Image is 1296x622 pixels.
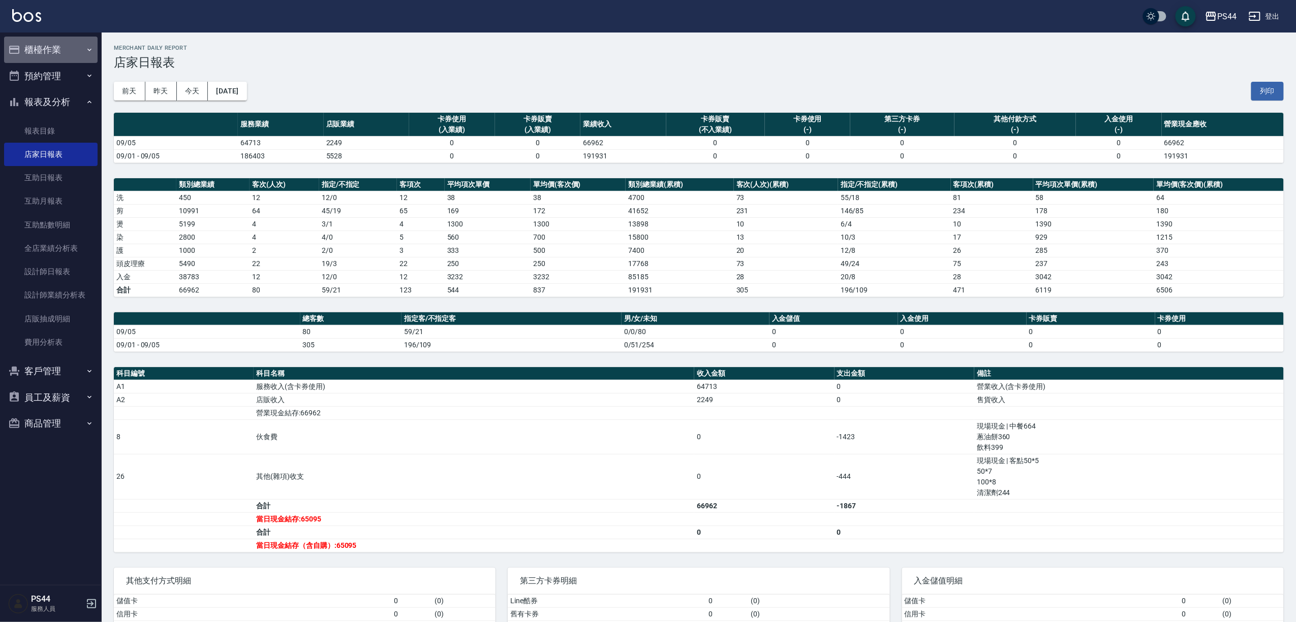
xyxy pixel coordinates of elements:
[951,270,1033,283] td: 28
[250,204,319,217] td: 64
[734,217,838,231] td: 10
[974,393,1284,406] td: 售貨收入
[767,114,848,124] div: 卡券使用
[734,178,838,191] th: 客次(人次)(累積)
[974,454,1284,499] td: 現場現金 | 客點50*5 50*7 100*8 清潔劑244
[694,367,834,380] th: 收入金額
[176,191,250,204] td: 450
[951,283,1033,297] td: 471
[114,283,176,297] td: 合計
[300,338,402,351] td: 305
[254,393,694,406] td: 店販收入
[250,257,319,270] td: 22
[1033,283,1154,297] td: 6119
[531,244,626,257] td: 500
[1155,312,1284,325] th: 卡券使用
[838,231,950,244] td: 10 / 3
[250,191,319,204] td: 12
[749,607,890,620] td: ( 0 )
[176,178,250,191] th: 類別總業績
[397,283,445,297] td: 123
[838,244,950,257] td: 12 / 8
[951,231,1033,244] td: 17
[254,367,694,380] th: 科目名稱
[626,270,734,283] td: 85185
[412,114,492,124] div: 卡券使用
[898,312,1027,325] th: 入金使用
[769,338,898,351] td: 0
[734,244,838,257] td: 20
[254,419,694,454] td: 伙食費
[4,260,98,283] a: 設計師日報表
[176,217,250,231] td: 5199
[580,149,666,162] td: 191931
[114,191,176,204] td: 洗
[8,594,28,614] img: Person
[4,166,98,189] a: 互助日報表
[319,283,397,297] td: 59/21
[957,114,1074,124] div: 其他付款方式
[531,231,626,244] td: 700
[531,204,626,217] td: 172
[445,283,531,297] td: 544
[4,213,98,237] a: 互助點數明細
[114,55,1284,70] h3: 店家日報表
[1033,217,1154,231] td: 1390
[622,312,769,325] th: 男/女/未知
[114,454,254,499] td: 26
[902,595,1180,608] td: 儲值卡
[324,113,410,137] th: 店販業績
[520,576,877,586] span: 第三方卡券明細
[835,419,974,454] td: -1423
[319,191,397,204] td: 12 / 0
[626,204,734,217] td: 41652
[4,283,98,307] a: 設計師業績分析表
[1033,257,1154,270] td: 237
[694,499,834,512] td: 66962
[1027,312,1155,325] th: 卡券販賣
[835,499,974,512] td: -1867
[626,244,734,257] td: 7400
[300,325,402,338] td: 80
[4,189,98,213] a: 互助月報表
[531,283,626,297] td: 837
[114,217,176,231] td: 燙
[914,576,1272,586] span: 入金儲值明細
[838,283,950,297] td: 196/109
[1027,338,1155,351] td: 0
[495,136,581,149] td: 0
[208,82,246,101] button: [DATE]
[838,257,950,270] td: 49 / 24
[626,257,734,270] td: 17768
[694,380,834,393] td: 64713
[898,325,1027,338] td: 0
[254,499,694,512] td: 合計
[250,270,319,283] td: 12
[1033,231,1154,244] td: 929
[531,217,626,231] td: 1300
[734,270,838,283] td: 28
[1245,7,1284,26] button: 登出
[1154,231,1284,244] td: 1215
[1179,595,1220,608] td: 0
[706,607,749,620] td: 0
[145,82,177,101] button: 昨天
[319,217,397,231] td: 3 / 1
[176,204,250,217] td: 10991
[498,124,578,135] div: (入業績)
[1154,283,1284,297] td: 6506
[951,178,1033,191] th: 客項次(累積)
[957,124,1074,135] div: (-)
[626,217,734,231] td: 13898
[531,257,626,270] td: 250
[1176,6,1196,26] button: save
[409,136,495,149] td: 0
[445,178,531,191] th: 平均項次單價
[114,270,176,283] td: 入金
[769,325,898,338] td: 0
[734,283,838,297] td: 305
[626,231,734,244] td: 15800
[1162,113,1284,137] th: 營業現金應收
[397,270,445,283] td: 12
[114,325,300,338] td: 09/05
